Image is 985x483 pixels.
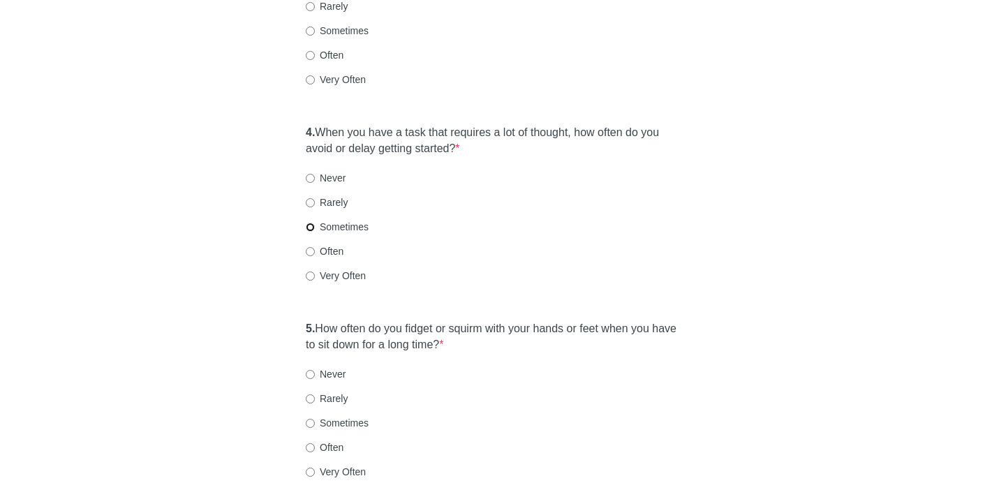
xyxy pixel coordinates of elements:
[306,321,679,353] label: How often do you fidget or squirm with your hands or feet when you have to sit down for a long time?
[306,247,315,256] input: Often
[306,73,366,87] label: Very Often
[306,322,315,334] strong: 5.
[306,419,315,428] input: Sometimes
[306,416,369,430] label: Sometimes
[306,465,366,479] label: Very Often
[306,244,343,258] label: Often
[306,75,315,84] input: Very Often
[306,272,315,281] input: Very Often
[306,195,348,209] label: Rarely
[306,171,346,185] label: Never
[306,269,366,283] label: Very Often
[306,367,346,381] label: Never
[306,392,348,406] label: Rarely
[306,394,315,403] input: Rarely
[306,125,679,157] label: When you have a task that requires a lot of thought, how often do you avoid or delay getting star...
[306,48,343,62] label: Often
[306,27,315,36] input: Sometimes
[306,174,315,183] input: Never
[306,198,315,207] input: Rarely
[306,370,315,379] input: Never
[306,24,369,38] label: Sometimes
[306,2,315,11] input: Rarely
[306,126,315,138] strong: 4.
[306,443,315,452] input: Often
[306,468,315,477] input: Very Often
[306,223,315,232] input: Sometimes
[306,440,343,454] label: Often
[306,51,315,60] input: Often
[306,220,369,234] label: Sometimes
